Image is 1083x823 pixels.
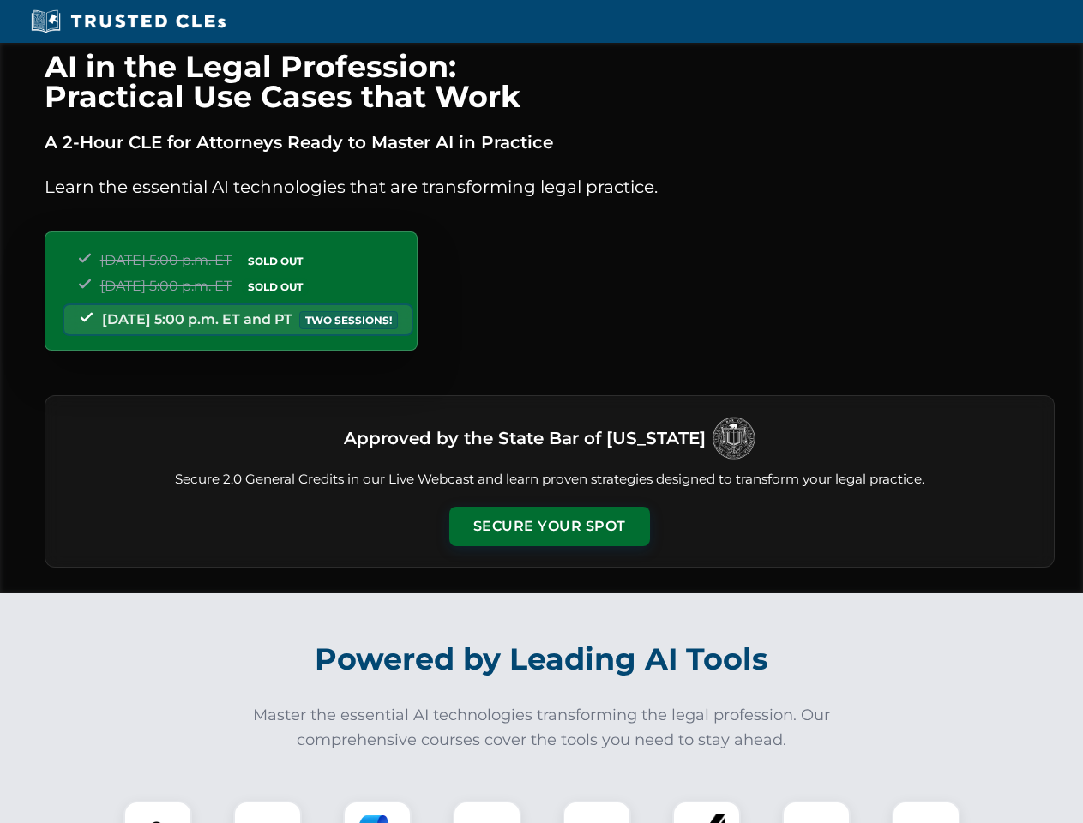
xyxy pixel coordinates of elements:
img: Trusted CLEs [26,9,231,34]
p: Secure 2.0 General Credits in our Live Webcast and learn proven strategies designed to transform ... [66,470,1033,490]
h1: AI in the Legal Profession: Practical Use Cases that Work [45,51,1055,111]
span: [DATE] 5:00 p.m. ET [100,252,232,268]
img: Logo [713,417,755,460]
span: SOLD OUT [242,252,309,270]
p: Master the essential AI technologies transforming the legal profession. Our comprehensive courses... [242,703,842,753]
span: [DATE] 5:00 p.m. ET [100,278,232,294]
h3: Approved by the State Bar of [US_STATE] [344,423,706,454]
span: SOLD OUT [242,278,309,296]
h2: Powered by Leading AI Tools [67,629,1017,689]
p: A 2-Hour CLE for Attorneys Ready to Master AI in Practice [45,129,1055,156]
p: Learn the essential AI technologies that are transforming legal practice. [45,173,1055,201]
button: Secure Your Spot [449,507,650,546]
